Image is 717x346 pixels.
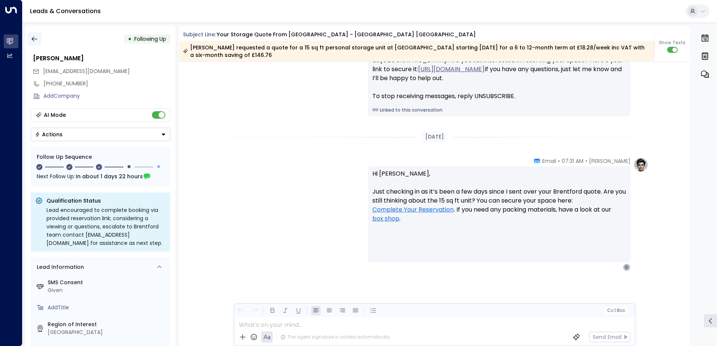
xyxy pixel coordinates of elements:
[422,131,447,142] div: [DATE]
[614,308,616,313] span: |
[30,7,101,15] a: Leads & Conversations
[43,67,130,75] span: [EMAIL_ADDRESS][DOMAIN_NAME]
[604,307,628,314] button: Cc|Bcc
[623,264,630,271] div: C
[372,205,454,214] a: Complete Your Reservation
[607,308,625,313] span: Cc Bcc
[43,80,170,88] div: [PHONE_NUMBER]
[33,54,170,63] div: [PERSON_NAME]
[46,197,166,204] p: Qualification Status
[48,328,167,336] div: [GEOGRAPHIC_DATA]
[372,169,626,232] p: Hi [PERSON_NAME], Just checking in as it’s been a few days since I sent over your Brentford quote...
[76,172,143,180] span: In about 1 days 22 hours
[128,32,132,46] div: •
[31,128,170,141] div: Button group with a nested menu
[43,92,170,100] div: AddCompany
[46,206,166,247] div: Lead encouraged to complete booking via provided reservation link; considering a viewing or quest...
[372,47,626,101] div: Hi [PERSON_NAME], just checking in from [GEOGRAPHIC_DATA] about the 15 sq ft unit at [GEOGRAPHIC_...
[659,39,685,46] span: Show Texts
[183,44,650,59] div: [PERSON_NAME] requested a quote for a 15 sq ft personal storage unit at [GEOGRAPHIC_DATA] startin...
[37,172,164,180] div: Next Follow Up:
[48,286,167,294] div: Given
[31,128,170,141] button: Actions
[542,157,556,165] span: Email
[48,279,167,286] label: SMS Consent
[562,157,583,165] span: 07:31 AM
[250,306,259,315] button: Redo
[134,35,166,43] span: Following Up
[44,111,66,119] div: AI Mode
[372,107,626,113] a: Linked to this conversation
[589,157,630,165] span: [PERSON_NAME]
[237,306,246,315] button: Undo
[48,304,167,312] div: AddTitle
[48,321,167,328] label: Region of Interest
[37,153,164,161] div: Follow Up Sequence
[217,31,476,39] div: Your storage quote from [GEOGRAPHIC_DATA] - [GEOGRAPHIC_DATA] [GEOGRAPHIC_DATA]
[34,263,84,271] div: Lead Information
[633,157,648,172] img: profile-logo.png
[183,31,216,38] span: Subject Line:
[418,65,484,74] a: [URL][DOMAIN_NAME]
[558,157,560,165] span: •
[280,334,390,340] div: The agent signature is added automatically
[43,67,130,75] span: couttsarlene@gmail.com
[585,157,587,165] span: •
[35,131,63,138] div: Actions
[372,214,399,223] a: box shop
